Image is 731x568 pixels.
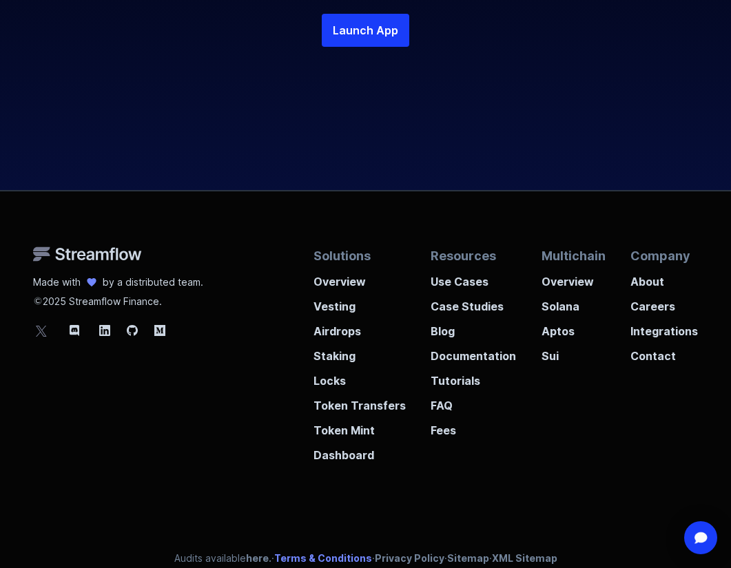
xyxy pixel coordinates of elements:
p: by a distributed team. [103,275,203,289]
a: Integrations [630,315,698,339]
div: Open Intercom Messenger [684,521,717,554]
p: Audits available · · · · [174,551,557,565]
a: Sitemap [447,552,489,564]
a: Blog [431,315,516,339]
a: Privacy Policy [375,552,444,564]
p: 2025 Streamflow Finance. [33,289,203,308]
a: Locks [313,364,406,389]
p: Made with [33,275,81,289]
a: About [630,265,698,290]
p: Multichain [542,246,606,265]
a: Token Transfers [313,389,406,414]
a: Vesting [313,290,406,315]
a: XML Sitemap [492,552,557,564]
a: Terms & Conditions [274,552,372,564]
a: Launch App [322,14,409,47]
a: Solana [542,290,606,315]
a: Airdrops [313,315,406,339]
a: Overview [542,265,606,290]
a: Contact [630,339,698,364]
a: Fees [431,414,516,439]
a: Overview [313,265,406,290]
p: Resources [431,246,516,265]
a: here. [246,552,271,564]
img: Streamflow Logo [33,246,142,262]
p: Solutions [313,246,406,265]
a: FAQ [431,389,516,414]
a: Aptos [542,315,606,339]
a: Documentation [431,339,516,364]
a: Sui [542,339,606,364]
a: Token Mint [313,414,406,439]
a: Case Studies [431,290,516,315]
p: Company [630,246,698,265]
a: Tutorials [431,364,516,389]
a: Staking [313,339,406,364]
a: Dashboard [313,439,406,463]
a: Use Cases [431,265,516,290]
a: Careers [630,290,698,315]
